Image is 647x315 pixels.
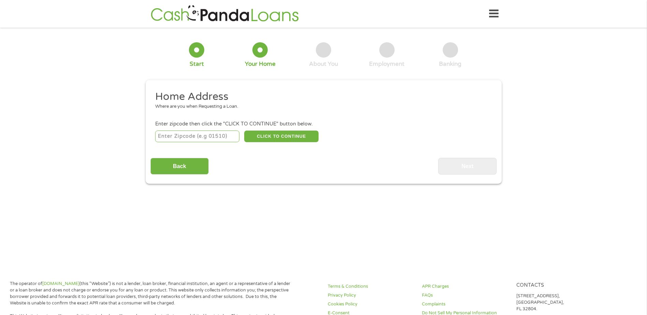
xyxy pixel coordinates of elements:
a: Terms & Conditions [328,283,414,290]
input: Back [150,158,209,175]
h4: Contacts [516,282,602,289]
p: The operator of (this “Website”) is not a lender, loan broker, financial institution, an agent or... [10,281,293,306]
div: Employment [369,60,405,68]
p: [STREET_ADDRESS], [GEOGRAPHIC_DATA], FL 32804. [516,293,602,312]
div: Banking [439,60,461,68]
div: Where are you when Requesting a Loan. [155,103,487,110]
div: Your Home [245,60,276,68]
input: Enter Zipcode (e.g 01510) [155,131,239,142]
a: [DOMAIN_NAME] [42,281,79,286]
div: Enter zipcode then click the "CLICK TO CONTINUE" button below. [155,120,491,128]
div: Start [190,60,204,68]
a: Cookies Policy [328,301,414,307]
h2: Home Address [155,90,487,104]
img: GetLoanNow Logo [149,4,301,24]
a: Complaints [422,301,508,307]
a: Privacy Policy [328,292,414,299]
button: CLICK TO CONTINUE [244,131,319,142]
input: Next [438,158,497,175]
a: FAQs [422,292,508,299]
a: APR Charges [422,283,508,290]
div: About You [309,60,338,68]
